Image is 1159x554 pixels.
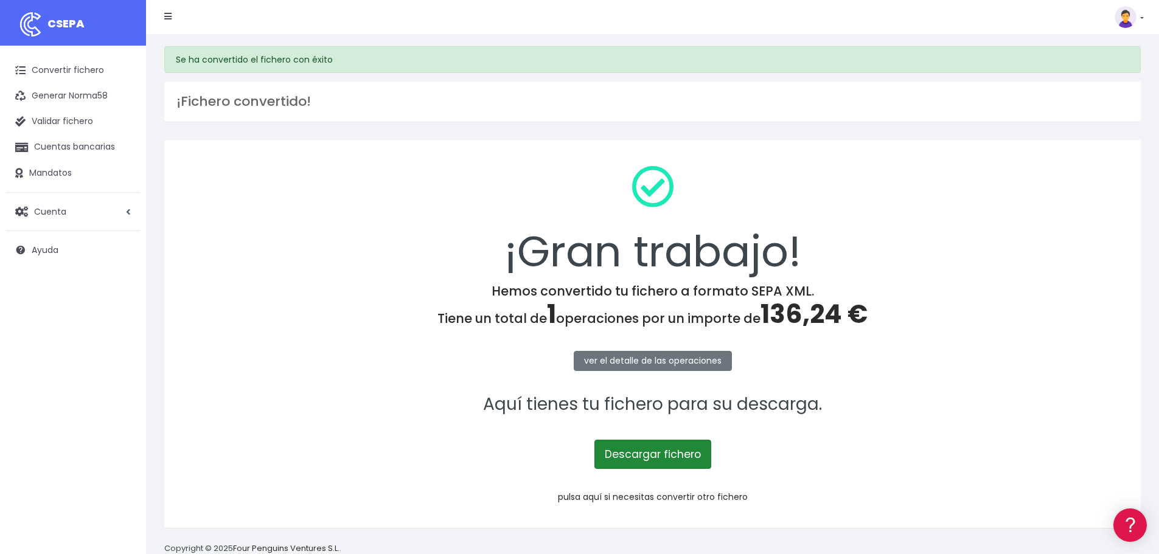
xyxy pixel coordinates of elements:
[12,325,231,347] button: Contáctanos
[180,391,1125,418] p: Aquí tienes tu fichero para su descarga.
[12,154,231,173] a: Formatos
[176,94,1129,109] h3: ¡Fichero convertido!
[594,440,711,469] a: Descargar fichero
[167,350,234,362] a: POWERED BY ENCHANT
[6,199,140,224] a: Cuenta
[12,192,231,210] a: Videotutoriales
[12,134,231,146] div: Convertir ficheros
[233,542,339,554] a: Four Penguins Ventures S.L.
[6,237,140,263] a: Ayuda
[12,103,231,122] a: Información general
[6,109,140,134] a: Validar fichero
[34,205,66,217] span: Cuenta
[12,292,231,303] div: Programadores
[574,351,732,371] a: ver el detalle de las operaciones
[547,296,556,332] span: 1
[12,173,231,192] a: Problemas habituales
[12,210,231,229] a: Perfiles de empresas
[12,311,231,330] a: API
[12,261,231,280] a: General
[12,241,231,253] div: Facturación
[47,16,85,31] span: CSEPA
[558,491,748,503] a: pulsa aquí si necesitas convertir otro fichero
[6,161,140,186] a: Mandatos
[15,9,46,40] img: logo
[760,296,868,332] span: 136,24 €
[164,46,1141,73] div: Se ha convertido el fichero con éxito
[6,134,140,160] a: Cuentas bancarias
[12,85,231,96] div: Información general
[180,156,1125,283] div: ¡Gran trabajo!
[6,58,140,83] a: Convertir fichero
[180,283,1125,330] h4: Hemos convertido tu fichero a formato SEPA XML. Tiene un total de operaciones por un importe de
[32,244,58,256] span: Ayuda
[1115,6,1136,28] img: profile
[6,83,140,109] a: Generar Norma58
